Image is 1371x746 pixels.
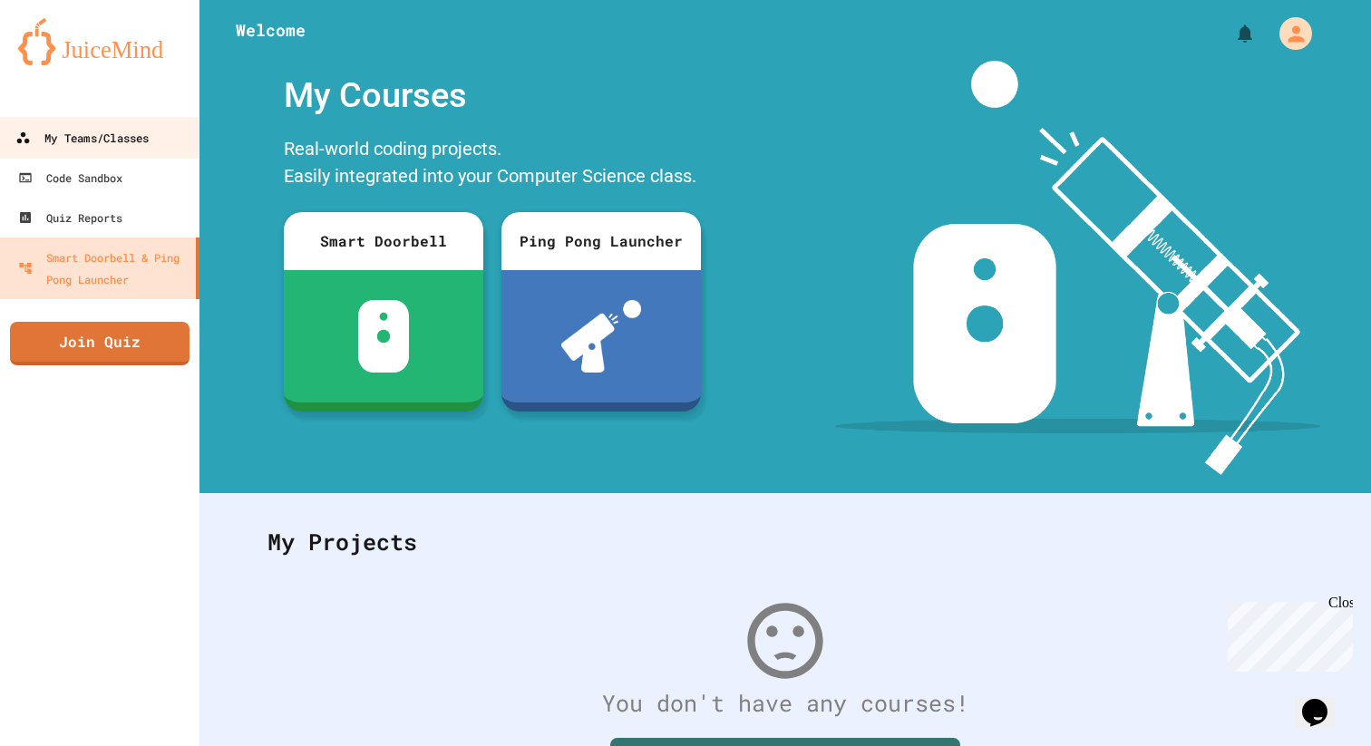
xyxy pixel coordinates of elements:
div: My Projects [249,507,1321,577]
div: Chat with us now!Close [7,7,125,115]
div: My Courses [275,61,710,131]
div: My Teams/Classes [15,127,149,150]
iframe: chat widget [1220,595,1353,672]
div: Quiz Reports [18,207,122,228]
img: ppl-with-ball.png [561,300,642,373]
a: Join Quiz [10,322,190,365]
div: Real-world coding projects. Easily integrated into your Computer Science class. [275,131,710,199]
div: My Account [1260,13,1317,54]
iframe: chat widget [1295,673,1353,728]
div: Ping Pong Launcher [501,212,701,270]
img: sdb-white.svg [358,300,410,373]
div: My Notifications [1201,18,1260,49]
img: banner-image-my-projects.png [835,61,1321,475]
img: logo-orange.svg [18,18,181,65]
div: Smart Doorbell [284,212,483,270]
div: Smart Doorbell & Ping Pong Launcher [18,247,189,290]
div: You don't have any courses! [249,686,1321,721]
div: Code Sandbox [18,167,122,189]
